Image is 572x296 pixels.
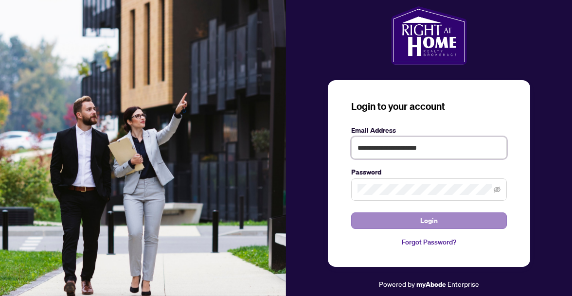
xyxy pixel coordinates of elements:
[351,100,507,113] h3: Login to your account
[351,212,507,229] button: Login
[494,186,500,193] span: eye-invisible
[420,213,438,228] span: Login
[416,279,446,290] a: myAbode
[447,279,479,288] span: Enterprise
[351,237,507,247] a: Forgot Password?
[391,6,466,65] img: ma-logo
[379,279,415,288] span: Powered by
[351,125,507,136] label: Email Address
[351,167,507,177] label: Password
